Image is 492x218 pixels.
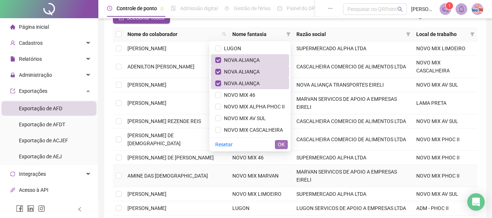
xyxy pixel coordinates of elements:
[296,30,403,38] span: Razão social
[127,45,166,51] span: [PERSON_NAME]
[458,6,465,12] span: bell
[232,30,283,38] span: Nome fantasia
[442,6,449,12] span: notification
[127,205,166,211] span: [PERSON_NAME]
[413,187,477,201] td: NOVO MIX AV SUL
[221,69,260,75] span: NOVA ALIANÇA
[10,187,15,193] span: api
[10,88,15,94] span: export
[16,205,23,212] span: facebook
[413,151,477,165] td: NOVO MIX PHOC II
[221,80,260,86] span: NOVA ALIANÇA
[107,6,112,11] span: clock-circle
[413,201,477,215] td: ADM - PHOC II
[10,171,15,177] span: sync
[405,29,412,40] span: filter
[212,140,236,149] button: Resetar
[10,24,15,29] span: home
[19,24,49,30] span: Página inicial
[294,128,413,151] td: CASCALHEIRA COMERCIO DE ALIMENTOS LTDA
[294,92,413,114] td: MARVAN SERVICOS DE APOIO A EMPRESAS EIRELI
[221,115,266,121] span: NOVO MIX AV SUL
[127,173,208,179] span: AMINE DAS [DEMOGRAPHIC_DATA]
[127,118,201,124] span: [PERSON_NAME] REZENDE REIS
[286,32,291,36] span: filter
[127,191,166,197] span: [PERSON_NAME]
[215,140,233,148] span: Resetar
[287,5,315,11] span: Painel do DP
[294,187,413,201] td: SUPERMERCADO ALPHA LTDA
[294,114,413,128] td: CASCALHEIRA COMERCIO DE ALIMENTOS LTDA
[127,82,166,88] span: [PERSON_NAME]
[413,56,477,78] td: NOVO MIX CASCALHEIRA
[469,29,476,40] span: filter
[411,5,435,13] span: [PERSON_NAME]
[229,187,294,201] td: NOVO MIX LIMOEIRO
[171,6,176,11] span: file-done
[294,201,413,215] td: LUGON SERVICOS DE APOIO A EMPRESAS LTDA
[294,151,413,165] td: SUPERMERCADO ALPHA LTDA
[19,138,68,143] span: Exportação de ACJEF
[38,205,45,212] span: instagram
[19,40,43,46] span: Cadastros
[467,193,485,211] div: Open Intercom Messenger
[413,165,477,187] td: NOVO MIX PHOC II
[328,6,333,11] span: ellipsis
[19,154,62,159] span: Exportação de AEJ
[19,171,46,177] span: Integrações
[413,92,477,114] td: LAMA PRETA
[127,155,214,160] span: [PERSON_NAME] DE [PERSON_NAME]
[221,45,241,51] span: LUGON
[19,122,65,127] span: Exportação de AFDT
[222,32,227,36] span: search
[413,114,477,128] td: NOVO MIX AV SUL
[229,165,294,187] td: NOVO MIX MARVAN
[413,78,477,92] td: NOVO MIX AV SUL
[229,201,294,215] td: LUGON
[285,29,292,40] span: filter
[127,132,181,146] span: [PERSON_NAME] DE [DEMOGRAPHIC_DATA]
[294,165,413,187] td: MARVAN SERVICOS DE APOIO A EMPRESAS EIRELI
[19,56,42,62] span: Relatórios
[221,104,285,110] span: NOVO MIX ALPHA PHOC II
[221,57,260,63] span: NOVA ALIANÇA
[19,187,48,193] span: Acesso à API
[221,29,228,40] span: search
[277,6,282,11] span: dashboard
[127,30,219,38] span: Nome do colaborador
[10,56,15,62] span: file
[406,32,410,36] span: filter
[160,7,164,11] span: pushpin
[117,5,157,11] span: Controle de ponto
[229,151,294,165] td: NOVO MIX 46
[224,6,229,11] span: sun
[10,40,15,45] span: user-add
[127,100,166,106] span: [PERSON_NAME]
[127,64,194,70] span: ADENILTON [PERSON_NAME]
[413,41,477,56] td: NOVO MIX LIMOEIRO
[19,72,52,78] span: Administração
[294,56,413,78] td: CASCALHEIRA COMERCIO DE ALIMENTOS LTDA
[278,140,285,148] span: OK
[180,5,218,11] span: Admissão digital
[448,3,451,8] span: 1
[470,32,475,36] span: filter
[416,30,467,38] span: Local de trabalho
[294,41,413,56] td: SUPERMERCADO ALPHA LTDA
[397,7,403,12] span: search
[19,88,47,94] span: Exportações
[234,5,271,11] span: Gestão de férias
[294,78,413,92] td: NOVA ALIANÇA TRANSPORTES EIRELI
[446,2,453,9] sup: 1
[19,106,62,111] span: Exportação de AFD
[27,205,34,212] span: linkedin
[221,92,255,98] span: NOVO MIX 46
[77,207,82,212] span: left
[221,127,283,133] span: NOVO MIX CASCALHEIRA
[275,140,288,149] button: OK
[472,4,483,15] img: 30682
[413,128,477,151] td: NOVO MIX PHOC II
[10,72,15,78] span: lock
